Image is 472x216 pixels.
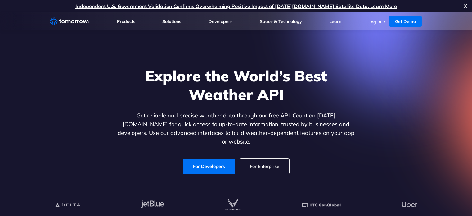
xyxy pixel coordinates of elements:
p: Get reliable and precise weather data through our free API. Count on [DATE][DOMAIN_NAME] for quic... [116,111,356,146]
a: Home link [50,17,90,26]
a: Space & Technology [260,19,302,24]
a: Independent U.S. Government Validation Confirms Overwhelming Positive Impact of [DATE][DOMAIN_NAM... [75,3,397,9]
a: Get Demo [389,16,422,27]
a: Products [117,19,135,24]
a: Learn [329,19,341,24]
a: For Enterprise [240,159,289,174]
a: Log In [368,19,381,25]
a: Solutions [162,19,181,24]
a: Developers [209,19,232,24]
h1: Explore the World’s Best Weather API [116,67,356,104]
a: For Developers [183,159,235,174]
